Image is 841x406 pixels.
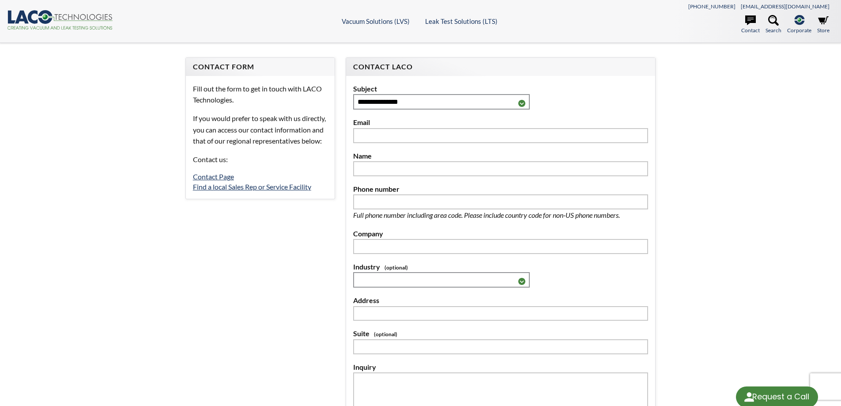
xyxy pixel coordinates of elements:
[353,261,648,273] label: Industry
[741,3,830,10] a: [EMAIL_ADDRESS][DOMAIN_NAME]
[353,62,648,72] h4: Contact LACO
[766,15,781,34] a: Search
[817,15,830,34] a: Store
[342,17,410,25] a: Vacuum Solutions (LVS)
[353,228,648,239] label: Company
[741,15,760,34] a: Contact
[353,183,648,195] label: Phone number
[425,17,498,25] a: Leak Test Solutions (LTS)
[787,26,811,34] span: Corporate
[193,172,234,181] a: Contact Page
[353,328,648,339] label: Suite
[742,390,756,404] img: round button
[193,113,328,147] p: If you would prefer to speak with us directly, you can access our contact information and that of...
[193,154,328,165] p: Contact us:
[193,83,328,106] p: Fill out the form to get in touch with LACO Technologies.
[353,150,648,162] label: Name
[193,182,311,191] a: Find a local Sales Rep or Service Facility
[353,295,648,306] label: Address
[353,83,648,95] label: Subject
[353,117,648,128] label: Email
[353,209,648,221] p: Full phone number including area code. Please include country code for non-US phone numbers.
[353,361,648,373] label: Inquiry
[193,62,328,72] h4: Contact Form
[688,3,735,10] a: [PHONE_NUMBER]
